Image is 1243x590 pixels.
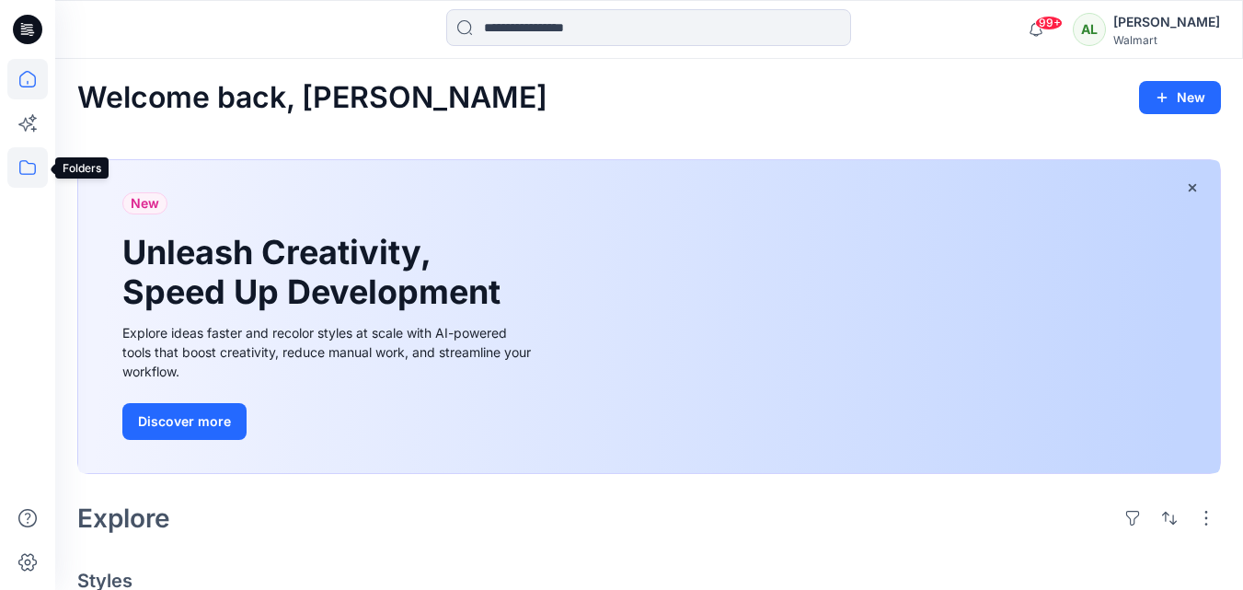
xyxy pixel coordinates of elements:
h1: Unleash Creativity, Speed Up Development [122,233,509,312]
span: 99+ [1035,16,1063,30]
div: [PERSON_NAME] [1113,11,1220,33]
span: New [131,192,159,214]
a: Discover more [122,403,536,440]
h2: Explore [77,503,170,533]
button: New [1139,81,1221,114]
h2: Welcome back, [PERSON_NAME] [77,81,547,115]
div: AL [1073,13,1106,46]
div: Walmart [1113,33,1220,47]
button: Discover more [122,403,247,440]
div: Explore ideas faster and recolor styles at scale with AI-powered tools that boost creativity, red... [122,323,536,381]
